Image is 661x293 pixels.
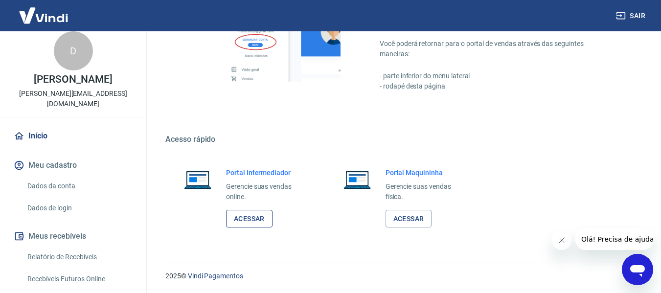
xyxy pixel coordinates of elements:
[380,39,614,59] p: Você poderá retornar para o portal de vendas através das seguintes maneiras:
[188,272,243,280] a: Vindi Pagamentos
[12,155,135,176] button: Meu cadastro
[226,181,307,202] p: Gerencie suas vendas online.
[177,168,218,191] img: Imagem de um notebook aberto
[34,74,112,85] p: [PERSON_NAME]
[23,198,135,218] a: Dados de login
[6,7,82,15] span: Olá! Precisa de ajuda?
[23,247,135,267] a: Relatório de Recebíveis
[23,269,135,289] a: Recebíveis Futuros Online
[622,254,653,285] iframe: Botão para abrir a janela de mensagens
[54,31,93,70] div: D
[386,210,432,228] a: Acessar
[12,125,135,147] a: Início
[575,228,653,250] iframe: Mensagem da empresa
[380,81,614,91] p: - rodapé desta página
[8,89,138,109] p: [PERSON_NAME][EMAIL_ADDRESS][DOMAIN_NAME]
[165,271,638,281] p: 2025 ©
[226,210,273,228] a: Acessar
[337,168,378,191] img: Imagem de um notebook aberto
[12,225,135,247] button: Meus recebíveis
[552,230,571,250] iframe: Fechar mensagem
[380,71,614,81] p: - parte inferior do menu lateral
[12,0,75,30] img: Vindi
[23,176,135,196] a: Dados da conta
[386,181,467,202] p: Gerencie suas vendas física.
[614,7,649,25] button: Sair
[386,168,467,178] h6: Portal Maquininha
[165,135,638,144] h5: Acesso rápido
[226,168,307,178] h6: Portal Intermediador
